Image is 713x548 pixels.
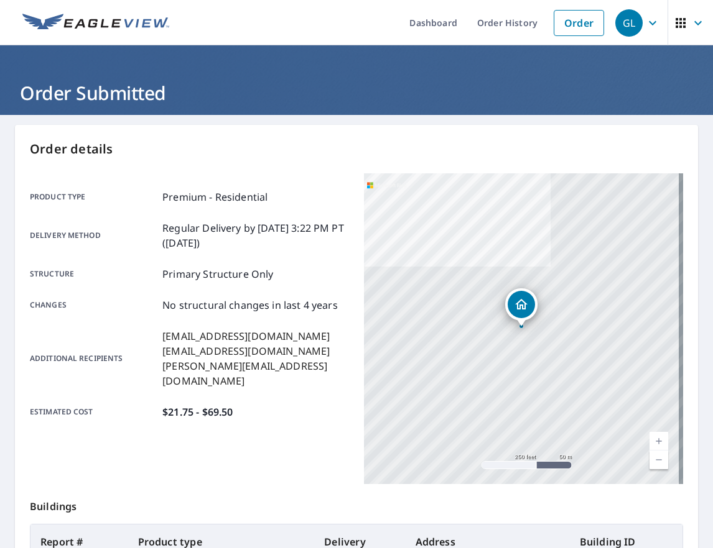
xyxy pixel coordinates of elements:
[30,140,683,158] p: Order details
[162,358,349,388] p: [PERSON_NAME][EMAIL_ADDRESS][DOMAIN_NAME]
[30,404,157,419] p: Estimated cost
[162,190,268,204] p: Premium - Residential
[650,432,668,450] a: Current Level 17, Zoom In
[15,80,698,106] h1: Order Submitted
[162,404,233,419] p: $21.75 - $69.50
[30,298,157,313] p: Changes
[30,267,157,281] p: Structure
[30,190,157,204] p: Product type
[162,221,349,250] p: Regular Delivery by [DATE] 3:22 PM PT ([DATE])
[162,267,273,281] p: Primary Structure Only
[22,14,169,32] img: EV Logo
[554,10,604,36] a: Order
[30,484,683,524] p: Buildings
[162,329,349,344] p: [EMAIL_ADDRESS][DOMAIN_NAME]
[30,221,157,250] p: Delivery method
[162,298,338,313] p: No structural changes in last 4 years
[162,344,349,358] p: [EMAIL_ADDRESS][DOMAIN_NAME]
[615,9,643,37] div: GL
[650,450,668,469] a: Current Level 17, Zoom Out
[30,329,157,388] p: Additional recipients
[505,288,538,327] div: Dropped pin, building 1, Residential property, 19605 Woodmont St Harper Woods, MI 48225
